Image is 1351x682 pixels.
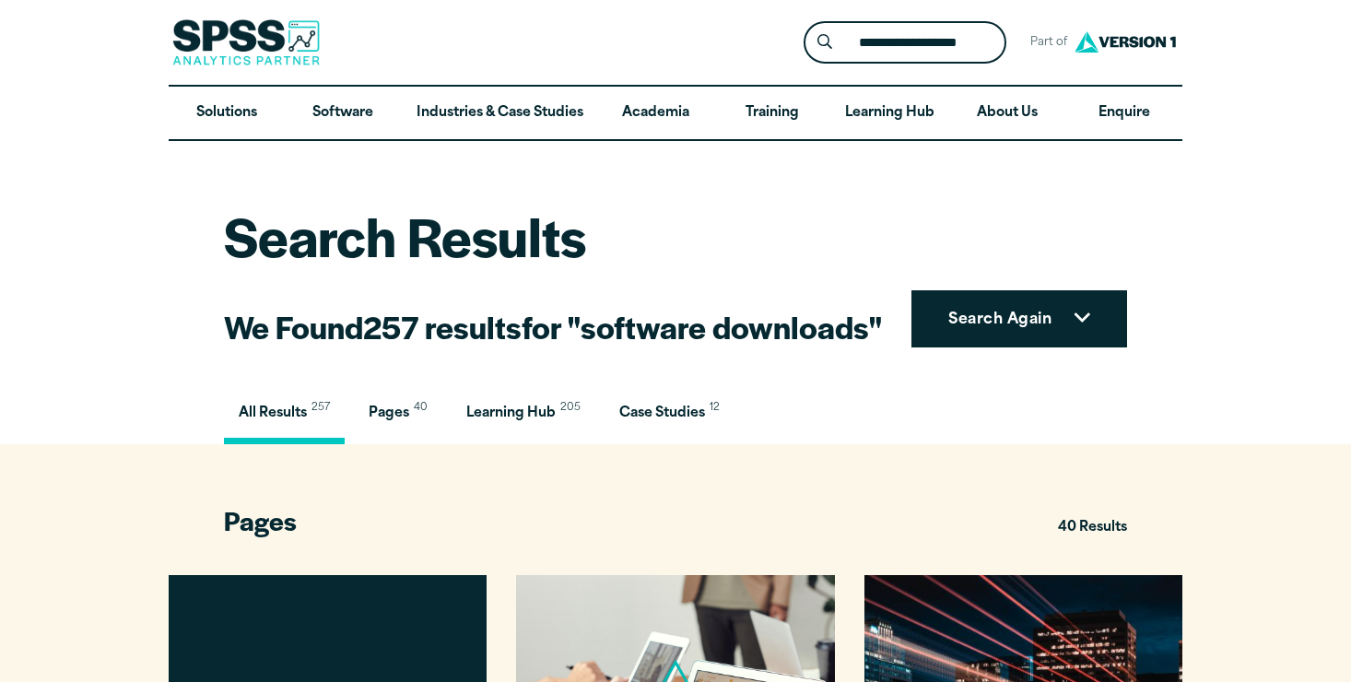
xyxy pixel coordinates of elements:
span: Pages [224,503,297,538]
a: About Us [949,87,1065,140]
a: Industries & Case Studies [402,87,598,140]
span: All Results [239,406,307,420]
a: Enquire [1066,87,1182,140]
strong: 257 results [363,304,522,348]
a: Solutions [169,87,285,140]
span: 40 Results [1058,511,1127,546]
span: Part of [1021,29,1070,56]
span: Learning Hub [466,406,556,420]
a: Learning Hub [830,87,949,140]
img: SPSS Analytics Partner [172,19,320,65]
a: Training [714,87,830,140]
a: Software [285,87,401,140]
a: Academia [598,87,714,140]
svg: Search magnifying glass icon [817,34,832,50]
h1: Search Results [224,200,882,272]
span: Pages [369,406,409,420]
img: Version1 Logo [1070,25,1181,59]
span: Case Studies [619,406,705,420]
button: Search Again [911,290,1127,347]
h2: We Found for "software downloads" [224,306,882,347]
nav: Desktop version of site main menu [169,87,1182,140]
form: Site Header Search Form [804,21,1006,65]
button: Search magnifying glass icon [808,26,842,60]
